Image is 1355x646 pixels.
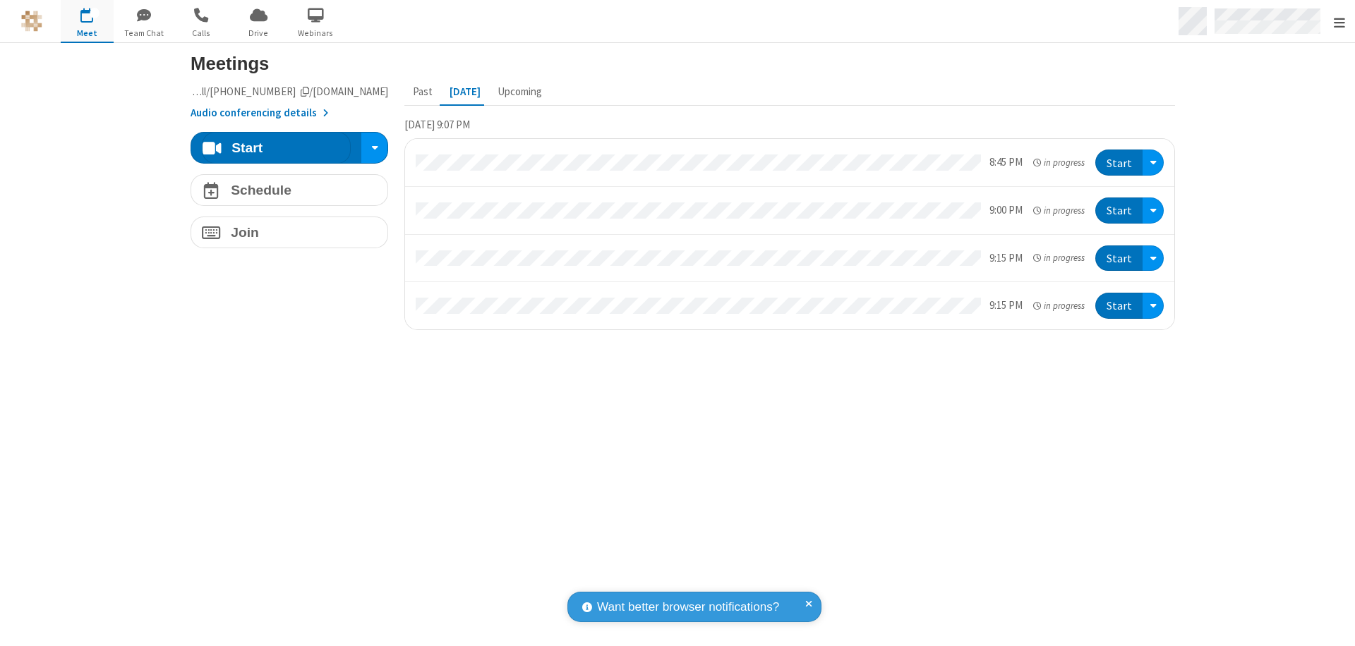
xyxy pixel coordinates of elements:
[168,85,389,98] span: Copy my meeting room link
[175,27,228,39] span: Calls
[191,174,388,206] button: Schedule
[1033,156,1085,169] em: in progress
[21,11,42,32] img: QA Selenium DO NOT DELETE OR CHANGE
[1143,150,1164,176] div: Open menu
[191,84,388,121] section: Account details
[404,79,441,106] button: Past
[231,141,263,154] h4: Start
[232,27,285,39] span: Drive
[231,226,259,239] h4: Join
[231,183,291,197] h4: Schedule
[289,27,342,39] span: Webinars
[90,8,100,18] div: 4
[191,105,328,121] button: Audio conferencing details
[1143,197,1164,224] div: Open menu
[404,116,1176,341] section: Today's Meetings
[366,137,383,159] div: Start conference options
[1095,197,1143,224] button: Start
[1095,293,1143,319] button: Start
[1143,293,1164,319] div: Open menu
[989,154,1023,171] div: 8:45 PM
[1095,150,1143,176] button: Start
[191,84,388,100] button: Copy my meeting room linkCopy my meeting room link
[191,54,1175,73] h3: Meetings
[1033,251,1085,264] em: in progress
[61,27,114,39] span: Meet
[989,298,1023,314] div: 9:15 PM
[989,250,1023,267] div: 9:15 PM
[1033,299,1085,312] em: in progress
[191,217,388,248] button: Join
[118,27,171,39] span: Team Chat
[1033,204,1085,217] em: in progress
[1143,245,1164,272] div: Open menu
[989,202,1023,219] div: 9:00 PM
[441,79,489,106] button: [DATE]
[404,118,470,131] span: [DATE] 9:07 PM
[489,79,550,106] button: Upcoming
[202,132,351,164] button: Start
[1095,245,1143,272] button: Start
[597,598,779,616] span: Want better browser notifications?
